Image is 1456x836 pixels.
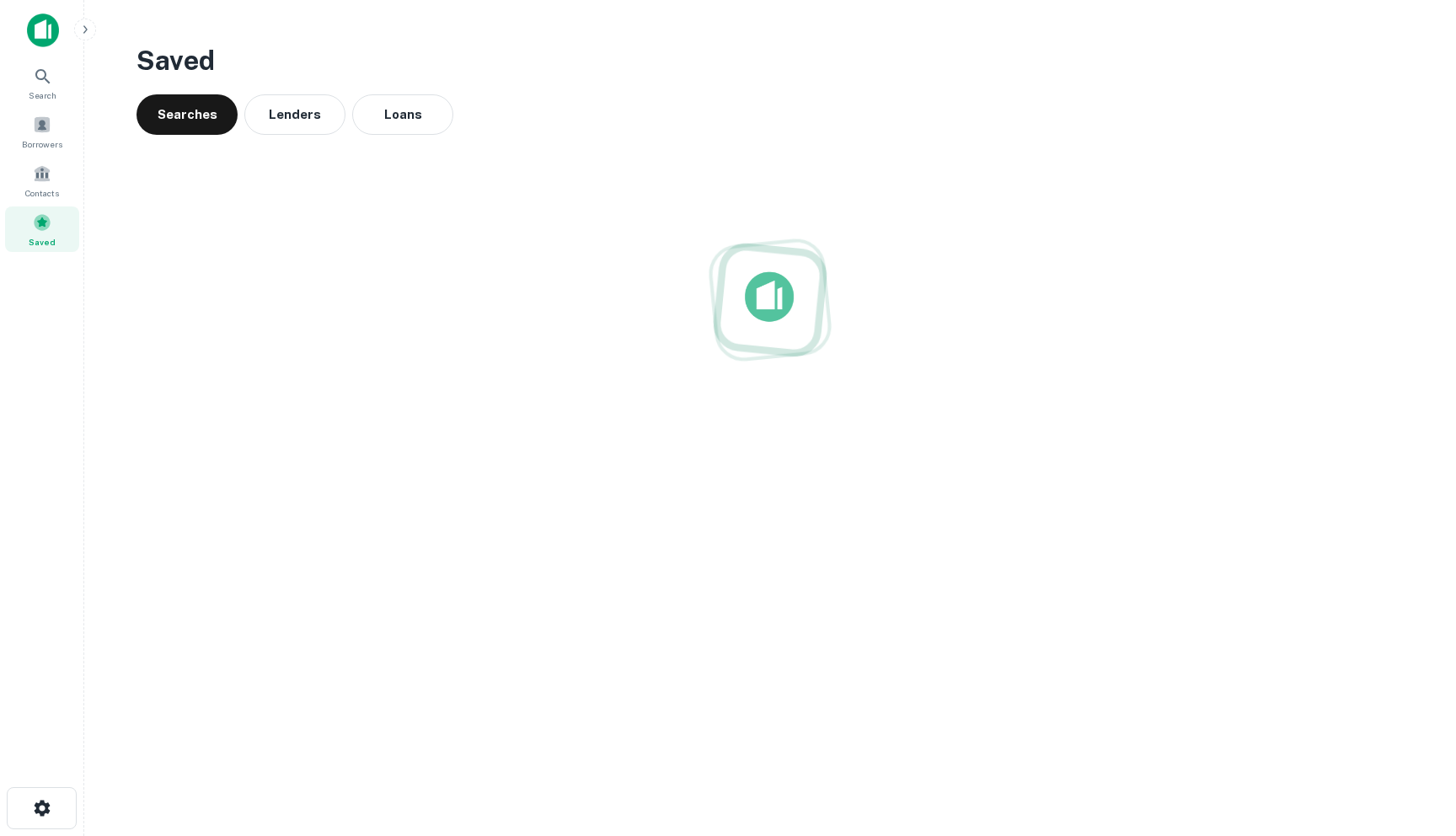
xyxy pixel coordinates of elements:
span: Borrowers [22,137,62,151]
span: Contacts [25,186,59,200]
span: Search [29,88,56,102]
button: Searches [136,94,238,135]
button: Lenders [244,94,345,135]
a: Saved [5,206,79,252]
button: Loans [352,94,453,135]
span: Saved [29,235,56,249]
img: capitalize-icon.png [27,13,59,47]
a: Borrowers [5,109,79,154]
a: Contacts [5,158,79,203]
h3: Saved [136,40,1404,81]
a: Search [5,60,79,105]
